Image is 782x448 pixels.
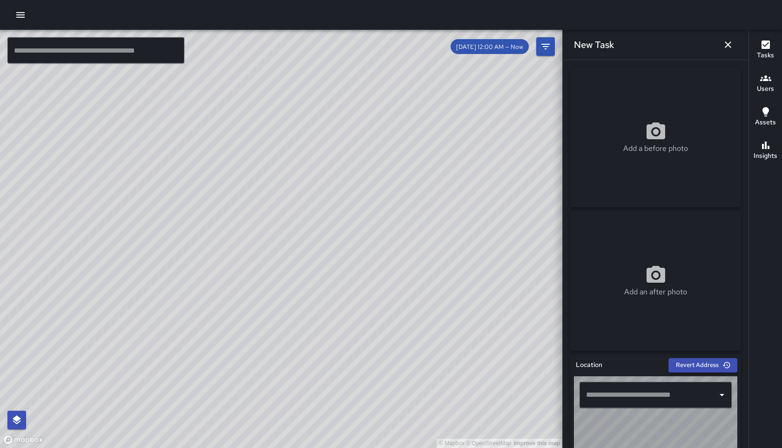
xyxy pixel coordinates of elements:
[749,134,782,168] button: Insights
[576,360,602,370] h6: Location
[749,67,782,101] button: Users
[624,286,687,298] p: Add an after photo
[749,101,782,134] button: Assets
[574,37,614,52] h6: New Task
[749,34,782,67] button: Tasks
[536,37,555,56] button: Filters
[755,117,776,128] h6: Assets
[715,388,728,401] button: Open
[668,358,737,373] button: Revert Address
[757,50,774,61] h6: Tasks
[451,43,529,51] span: [DATE] 12:00 AM — Now
[757,84,774,94] h6: Users
[623,143,688,154] p: Add a before photo
[754,151,777,161] h6: Insights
